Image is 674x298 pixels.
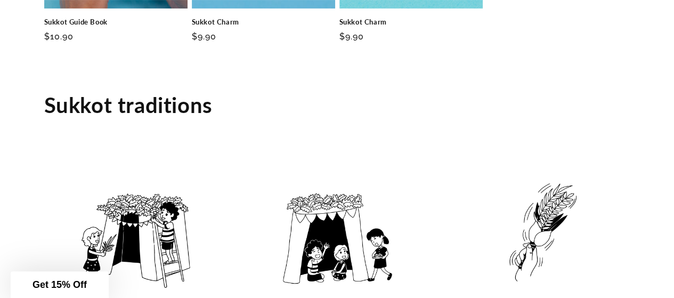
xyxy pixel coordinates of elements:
h2: Sukkot traditions [44,91,213,119]
a: Sukkot Charm [339,18,483,27]
a: Sukkot Guide Book [44,18,188,27]
div: Get 15% Off [11,271,109,298]
span: Get 15% Off [33,279,87,290]
a: Sukkot Charm [192,18,335,27]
